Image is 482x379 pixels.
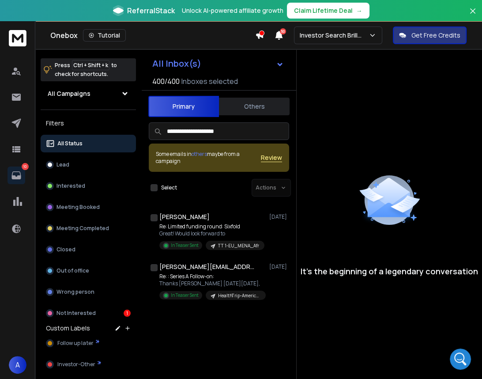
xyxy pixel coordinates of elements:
span: Investor-Other [57,361,95,368]
h1: [PERSON_NAME][EMAIL_ADDRESS][DOMAIN_NAME] [159,262,256,271]
button: Send a message… [151,286,166,300]
label: Select [161,184,177,191]
button: Primary [148,96,219,117]
button: All Status [41,135,136,152]
p: Out of office [56,267,89,274]
button: Meeting Completed [41,220,136,237]
p: Active 2h ago [43,11,82,20]
div: 7. [PERSON_NAME] [14,19,138,45]
button: Meeting Booked [41,198,136,216]
button: go back [6,4,23,20]
p: Press to check for shortcuts. [55,61,117,79]
b: To: [14,46,24,53]
button: Lead [41,156,136,174]
div: Some emails in maybe from a campaign [156,151,261,165]
span: Follow up later [57,340,94,347]
div: Could you help me understand a bit more about the issue? Are you noticing specific emails not bei... [14,198,138,250]
h3: Filters [41,117,136,129]
p: Great! Would look forward to [159,230,264,237]
button: Close banner [467,5,478,27]
button: Upload attachment [14,289,21,296]
h1: [PERSON_NAME] [43,4,100,11]
textarea: Message… [8,271,169,286]
button: Not Interested1 [41,304,136,322]
span: Ctrl + Shift + k [72,60,109,70]
button: All Inbox(s) [145,55,291,72]
div: Raj says… [7,180,169,262]
p: Meeting Completed [56,225,109,232]
div: [PERSON_NAME][EMAIL_ADDRESS][DOMAIN_NAME]can you check this email i think a bunch of emails are n... [32,119,169,173]
div: Thanks [133,93,169,112]
p: Investor Search Brillwood [300,31,369,40]
span: → [356,6,362,15]
a: 10 [8,167,25,184]
p: Closed [56,246,75,253]
p: Interested [56,182,85,189]
span: 400 / 400 [152,76,180,87]
p: Re: : Series A Follow-on: [159,273,265,280]
p: HealthTrip-Americas 3 [218,292,260,299]
button: Interested [41,177,136,195]
button: A [9,356,26,374]
span: ReferralStack [127,5,175,16]
div: Hi [PERSON_NAME], [14,185,138,194]
p: TT 1-EU_MENA_Afr [218,243,259,249]
p: 10 [22,163,29,170]
button: Investor-Other [41,356,136,373]
a: <[PERSON_NAME][EMAIL_ADDRESS][DOMAIN_NAME]> [14,29,127,45]
div: Close [155,4,171,19]
a: [EMAIL_ADDRESS][DOMAIN_NAME] [14,63,118,79]
div: Anirudh says… [7,262,169,291]
p: Get Free Credits [411,31,460,40]
p: In Teaser Sent [171,292,199,299]
button: Follow up later [41,334,136,352]
iframe: Intercom live chat [450,349,471,370]
div: they seem to be delivered but not showing up in the mailbox [39,268,162,285]
h3: Inboxes selected [181,76,238,87]
div: 1 [124,310,131,317]
div: they seem to be delivered but not showing up in the mailbox [32,262,169,290]
div: Anirudh says… [7,93,169,119]
b: From: [20,20,40,27]
p: Thanks [PERSON_NAME] [DATE][DATE], [159,280,265,287]
button: Closed [41,241,136,258]
h1: [PERSON_NAME] [159,212,210,221]
span: others [192,150,207,158]
p: Unlock AI-powered affiliate growth [182,6,283,15]
p: Re: Limited funding round: Sixfold [159,223,264,230]
button: Out of office [41,262,136,280]
p: [DATE] [269,213,289,220]
p: Not Interested [56,310,96,317]
button: All Campaigns [41,85,136,102]
button: Home [138,4,155,20]
a: [PERSON_NAME][EMAIL_ADDRESS][DOMAIN_NAME] [39,125,147,140]
button: Review [261,153,282,162]
div: Anirudh says… [7,119,169,180]
div: Thanks [140,98,162,107]
div: Hi [PERSON_NAME],Could you help me understand a bit more about the issue? Are you noticing specif... [7,180,145,255]
b: message-id: [14,63,56,70]
h3: Custom Labels [46,324,90,333]
p: Lead [56,161,69,168]
h1: All Inbox(s) [152,59,201,68]
button: Claim Lifetime Deal→ [287,3,369,19]
button: Wrong person [41,283,136,301]
button: Tutorial [83,29,126,42]
h1: All Campaigns [48,89,90,98]
a: <[EMAIL_ADDRESS][DOMAIN_NAME]> [14,46,88,62]
p: [DATE] [269,263,289,270]
div: Onebox [50,29,255,42]
p: It’s the beginning of a legendary conversation [301,265,478,277]
p: Meeting Booked [56,204,100,211]
img: Profile image for Raj [25,5,39,19]
p: All Status [57,140,83,147]
button: Emoji picker [28,289,35,296]
p: Wrong person [56,288,94,296]
button: Others [219,97,290,116]
button: Start recording [56,289,63,296]
button: Get Free Credits [393,27,467,44]
div: can you check this email i think a bunch of emails are not landing in receiver's acc [39,124,162,167]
